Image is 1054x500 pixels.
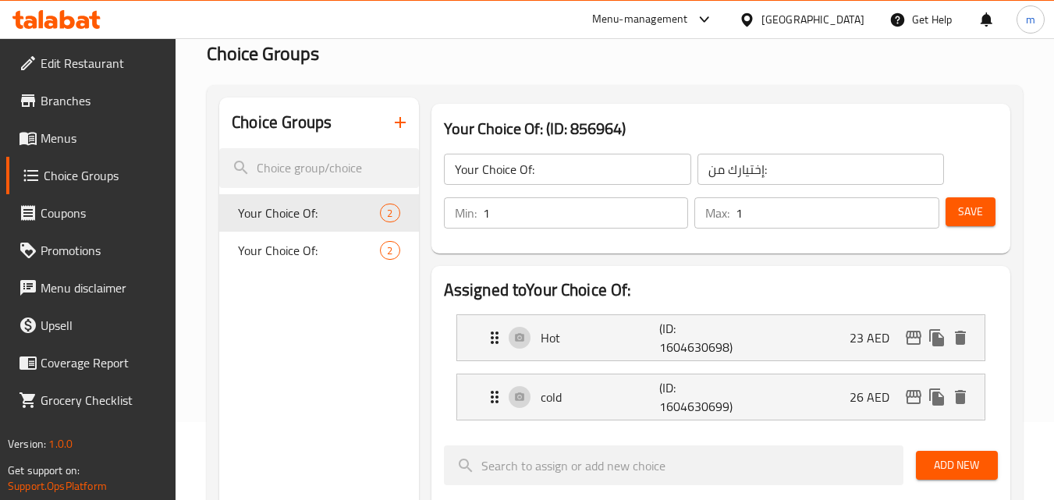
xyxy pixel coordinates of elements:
[6,194,176,232] a: Coupons
[444,116,998,141] h3: Your Choice Of: (ID: 856964)
[381,206,399,221] span: 2
[41,391,164,410] span: Grocery Checklist
[928,456,985,475] span: Add New
[8,476,107,496] a: Support.OpsPlatform
[238,241,380,260] span: Your Choice Of:
[44,166,164,185] span: Choice Groups
[455,204,477,222] p: Min:
[41,353,164,372] span: Coverage Report
[946,197,995,226] button: Save
[6,82,176,119] a: Branches
[6,44,176,82] a: Edit Restaurant
[219,194,418,232] div: Your Choice Of:2
[902,385,925,409] button: edit
[232,111,332,134] h2: Choice Groups
[457,315,985,360] div: Expand
[48,434,73,454] span: 1.0.0
[41,129,164,147] span: Menus
[380,204,399,222] div: Choices
[444,445,903,485] input: search
[659,319,739,356] p: (ID: 1604630698)
[541,388,660,406] p: cold
[8,434,46,454] span: Version:
[219,232,418,269] div: Your Choice Of:2
[916,451,998,480] button: Add New
[925,326,949,349] button: duplicate
[41,278,164,297] span: Menu disclaimer
[761,11,864,28] div: [GEOGRAPHIC_DATA]
[207,36,319,71] span: Choice Groups
[41,204,164,222] span: Coupons
[925,385,949,409] button: duplicate
[381,243,399,258] span: 2
[958,202,983,222] span: Save
[219,148,418,188] input: search
[444,367,998,427] li: Expand
[1026,11,1035,28] span: m
[6,344,176,381] a: Coverage Report
[6,381,176,419] a: Grocery Checklist
[444,308,998,367] li: Expand
[850,328,902,347] p: 23 AED
[6,232,176,269] a: Promotions
[444,278,998,302] h2: Assigned to Your Choice Of:
[8,460,80,480] span: Get support on:
[541,328,660,347] p: Hot
[592,10,688,29] div: Menu-management
[41,316,164,335] span: Upsell
[949,385,972,409] button: delete
[949,326,972,349] button: delete
[659,378,739,416] p: (ID: 1604630699)
[41,91,164,110] span: Branches
[6,119,176,157] a: Menus
[902,326,925,349] button: edit
[238,204,380,222] span: Your Choice Of:
[41,241,164,260] span: Promotions
[705,204,729,222] p: Max:
[6,269,176,307] a: Menu disclaimer
[6,307,176,344] a: Upsell
[6,157,176,194] a: Choice Groups
[41,54,164,73] span: Edit Restaurant
[850,388,902,406] p: 26 AED
[457,374,985,420] div: Expand
[380,241,399,260] div: Choices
